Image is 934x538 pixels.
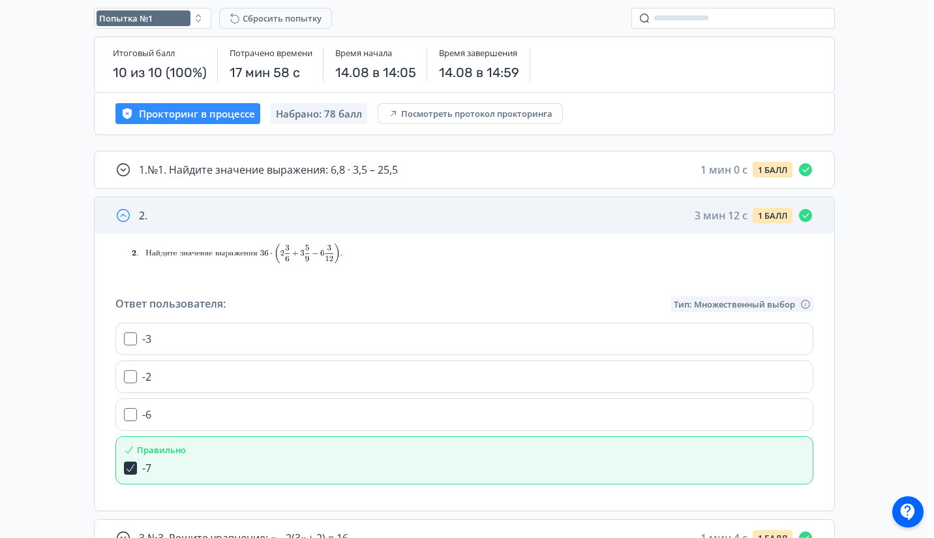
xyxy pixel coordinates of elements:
[139,208,147,223] span: 2 .
[115,296,226,312] span: Ответ пользователя:
[439,48,517,58] span: Время завершения
[674,299,795,309] span: Тип: Множественный выбор
[94,8,211,29] button: Попытка №1
[230,63,312,82] div: 17 мин 58 с
[113,63,207,82] div: 10 из 10 (100%)
[758,165,787,175] span: 1 БАЛЛ
[113,48,175,58] span: Итоговый балл
[276,107,362,120] span: Набрано: 78 балл
[335,63,416,82] div: 14.08 в 14:05
[439,63,519,82] div: 14.08 в 14:59
[335,48,392,58] span: Время начала
[139,162,398,178] span: 1 . №1. Найдите значение выражения: 6,8 · 3,5 – 25,5
[139,107,255,120] span: Прокторинг в процессе
[758,210,787,221] span: 1 БАЛЛ
[700,162,747,178] span: 1 мин 0 c
[219,8,332,29] button: Сбросить попытку
[99,13,153,24] span: Попытка №1
[378,103,563,124] button: Посмотреть протокол прокторинга
[230,48,312,58] span: Потрачено времени
[695,208,747,223] span: 3 мин 12 c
